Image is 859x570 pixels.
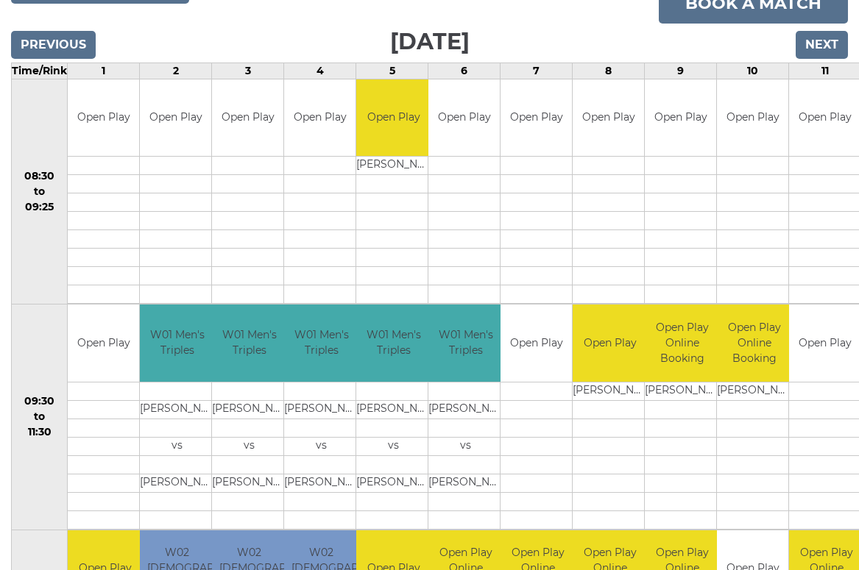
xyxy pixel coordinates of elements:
td: [PERSON_NAME] [645,382,719,400]
td: vs [212,437,286,455]
td: 7 [501,63,573,79]
td: 08:30 to 09:25 [12,79,68,304]
td: Open Play [428,79,500,157]
td: 09:30 to 11:30 [12,304,68,530]
td: Open Play [68,79,139,157]
td: 10 [717,63,789,79]
td: Open Play [501,304,572,382]
td: W01 Men's Triples [212,304,286,382]
td: [PERSON_NAME] [717,382,791,400]
td: W01 Men's Triples [428,304,503,382]
td: [PERSON_NAME] [284,474,358,492]
td: [PERSON_NAME] [428,474,503,492]
td: W01 Men's Triples [140,304,214,382]
td: 4 [284,63,356,79]
td: 6 [428,63,501,79]
td: Open Play Online Booking [717,304,791,382]
td: 8 [573,63,645,79]
td: Open Play [573,304,647,382]
td: [PERSON_NAME] [212,400,286,418]
td: [PERSON_NAME] [573,382,647,400]
td: 1 [68,63,140,79]
input: Previous [11,31,96,59]
td: vs [356,437,431,455]
td: Open Play [212,79,283,157]
td: Open Play [717,79,788,157]
td: Time/Rink [12,63,68,79]
td: [PERSON_NAME] [212,474,286,492]
td: Open Play [356,79,431,157]
td: vs [140,437,214,455]
td: Open Play [284,79,356,157]
td: [PERSON_NAME] [356,157,431,175]
td: [PERSON_NAME] [356,400,431,418]
td: [PERSON_NAME] [428,400,503,418]
td: Open Play [645,79,716,157]
td: vs [284,437,358,455]
td: 2 [140,63,212,79]
td: vs [428,437,503,455]
td: [PERSON_NAME] [284,400,358,418]
td: Open Play [140,79,211,157]
input: Next [796,31,848,59]
td: Open Play [573,79,644,157]
td: Open Play [68,304,139,382]
td: 9 [645,63,717,79]
td: 5 [356,63,428,79]
td: [PERSON_NAME] [356,474,431,492]
td: [PERSON_NAME] [140,474,214,492]
td: W01 Men's Triples [284,304,358,382]
td: 3 [212,63,284,79]
td: Open Play Online Booking [645,304,719,382]
td: Open Play [501,79,572,157]
td: [PERSON_NAME] [140,400,214,418]
td: W01 Men's Triples [356,304,431,382]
